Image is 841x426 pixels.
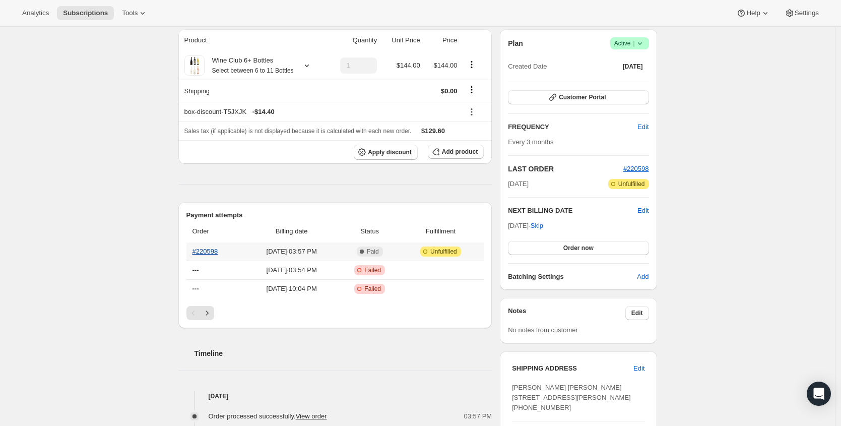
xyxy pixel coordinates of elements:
span: Customer Portal [559,93,606,101]
button: [DATE] [617,59,649,74]
span: | [633,39,634,47]
button: Next [200,306,214,320]
th: Quantity [327,29,380,51]
th: Product [178,29,327,51]
a: View order [296,412,327,420]
span: Add [637,272,649,282]
h6: Batching Settings [508,272,637,282]
span: Edit [631,309,643,317]
button: Customer Portal [508,90,649,104]
button: Add product [428,145,484,159]
span: Failed [364,285,381,293]
span: [DATE] [508,179,529,189]
span: Paid [367,248,379,256]
span: $144.00 [397,62,420,69]
span: [DATE] · [508,222,543,229]
h2: Timeline [195,348,492,358]
span: Fulfillment [404,226,478,236]
h2: Payment attempts [186,210,484,220]
button: Tools [116,6,154,20]
h4: [DATE] [178,391,492,401]
span: $129.60 [421,127,445,135]
span: Order processed successfully. [209,412,327,420]
button: Edit [637,206,649,216]
a: #220598 [192,248,218,255]
div: Open Intercom Messenger [807,382,831,406]
button: Help [730,6,776,20]
span: Failed [364,266,381,274]
span: Active [614,38,645,48]
th: Shipping [178,80,327,102]
button: Skip [525,218,549,234]
span: Add product [442,148,478,156]
span: [DATE] · 10:04 PM [247,284,336,294]
span: - $14.40 [252,107,275,117]
span: Edit [637,122,649,132]
span: Billing date [247,226,336,236]
span: [DATE] · 03:57 PM [247,247,336,257]
span: $0.00 [441,87,458,95]
button: Edit [627,360,651,377]
button: Edit [625,306,649,320]
span: Unfulfilled [430,248,457,256]
button: Order now [508,241,649,255]
span: Skip [531,221,543,231]
span: Every 3 months [508,138,553,146]
h3: Notes [508,306,625,320]
button: Edit [631,119,655,135]
span: [PERSON_NAME] [PERSON_NAME] [STREET_ADDRESS][PERSON_NAME] [PHONE_NUMBER] [512,384,631,411]
span: Analytics [22,9,49,17]
span: Edit [633,363,644,374]
span: Unfulfilled [618,180,645,188]
span: Subscriptions [63,9,108,17]
span: $144.00 [434,62,458,69]
a: #220598 [623,165,649,172]
h2: Plan [508,38,523,48]
span: Order now [563,244,594,252]
h2: LAST ORDER [508,164,623,174]
th: Order [186,220,244,242]
button: Add [631,269,655,285]
nav: Pagination [186,306,484,320]
span: [DATE] [623,63,643,71]
small: Select between 6 to 11 Bottles [212,67,294,74]
span: --- [192,266,199,274]
span: Help [746,9,760,17]
span: Settings [795,9,819,17]
button: #220598 [623,164,649,174]
span: --- [192,285,199,292]
span: Sales tax (if applicable) is not displayed because it is calculated with each new order. [184,128,412,135]
button: Settings [779,6,825,20]
button: Analytics [16,6,55,20]
span: Status [342,226,398,236]
span: Apply discount [368,148,412,156]
span: Created Date [508,62,547,72]
h2: NEXT BILLING DATE [508,206,637,216]
button: Subscriptions [57,6,114,20]
div: Wine Club 6+ Bottles [205,55,294,76]
span: Tools [122,9,138,17]
th: Price [423,29,461,51]
span: [DATE] · 03:54 PM [247,265,336,275]
button: Apply discount [354,145,418,160]
button: Product actions [464,59,480,70]
div: box-discount-T5JXJK [184,107,458,117]
button: Shipping actions [464,84,480,95]
th: Unit Price [380,29,423,51]
span: 03:57 PM [464,411,492,421]
h2: FREQUENCY [508,122,637,132]
h3: SHIPPING ADDRESS [512,363,633,374]
span: No notes from customer [508,326,578,334]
